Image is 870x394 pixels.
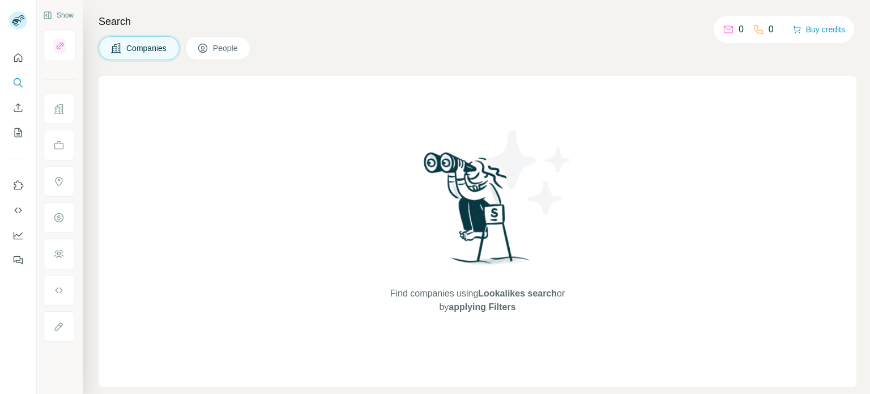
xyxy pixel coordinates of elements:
span: Lookalikes search [478,289,557,298]
p: 0 [769,23,774,36]
button: Dashboard [9,225,27,245]
p: 0 [739,23,744,36]
span: Companies [126,43,168,54]
button: Search [9,73,27,93]
button: Feedback [9,250,27,270]
span: Find companies using or by [387,287,568,314]
img: Surfe Illustration - Stars [477,121,579,223]
img: Surfe Illustration - Woman searching with binoculars [419,149,536,276]
button: Enrich CSV [9,98,27,118]
button: Use Surfe API [9,200,27,221]
button: Use Surfe on LinkedIn [9,175,27,196]
button: Show [35,7,82,24]
button: Quick start [9,48,27,68]
span: People [213,43,239,54]
h4: Search [99,14,856,29]
button: Buy credits [792,22,845,37]
button: My lists [9,122,27,143]
span: applying Filters [449,302,515,312]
